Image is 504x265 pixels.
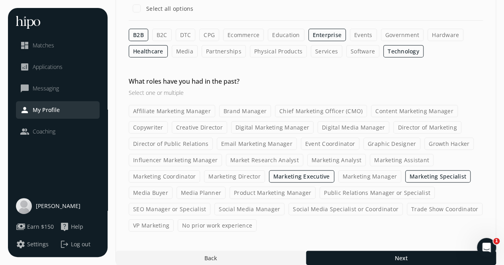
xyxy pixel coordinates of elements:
span: analytics [20,62,29,72]
label: SEO Manager or Specialist [129,203,210,215]
label: Social Media Specialist or Coordinator [288,203,403,215]
label: Trade Show Coordinator [407,203,483,215]
label: Media [172,45,198,57]
label: Public Relations Manager or Specialist [320,186,435,199]
span: chat_bubble_outline [20,84,29,93]
label: DTC [176,29,196,41]
label: Marketing Analyst [307,154,366,166]
label: Digital Media Manager [318,121,389,133]
button: live_helpHelp [60,222,83,232]
label: Enterprise [308,29,346,41]
span: Messaging [33,84,59,92]
label: Services [311,45,342,57]
label: Hardware [428,29,463,41]
a: personMy Profile [20,105,96,115]
label: B2B [129,29,148,41]
h3: Select one or multiple [129,88,408,97]
span: Applications [33,63,63,71]
label: Marketing Specialist [405,170,471,183]
a: chat_bubble_outlineMessaging [20,84,96,93]
span: Back [204,254,217,262]
label: Healthcare [129,45,168,57]
button: Next [306,251,496,265]
span: Matches [33,41,54,49]
label: Marketing Director [204,170,265,183]
iframe: Intercom live chat [477,238,496,257]
span: Settings [27,240,49,248]
label: Creative Director [172,121,227,133]
label: Brand Manager [219,105,271,117]
label: Market Research Analyst [226,154,303,166]
span: Earn $150 [27,223,54,231]
button: logoutLog out [60,239,100,249]
label: Events [350,29,377,41]
label: Graphic Designer [363,137,420,150]
label: Event Coordinator [301,137,359,150]
a: live_helpHelp [60,222,100,232]
label: Marketing Executive [269,170,334,183]
label: Director of Public Relations [129,137,213,150]
label: Email Marketing Manager [217,137,297,150]
a: peopleCoaching [20,127,96,136]
span: Next [394,254,407,262]
label: Software [346,45,379,57]
a: paymentsEarn $150 [16,222,56,232]
label: Marketing Coordinator [129,170,200,183]
label: Content Marketing Manager [371,105,457,117]
label: Copywriter [129,121,168,133]
label: Technology [383,45,424,57]
span: 1 [493,238,500,244]
span: Help [71,223,83,231]
img: hh-logo-white [16,16,40,29]
span: dashboard [20,41,29,50]
label: Media Planner [176,186,226,199]
label: Affiliate Marketing Manager [129,105,215,117]
label: VP Marketing [129,219,174,232]
label: Government [381,29,424,41]
a: analyticsApplications [20,62,96,72]
span: Coaching [33,128,55,135]
span: logout [60,239,69,249]
label: Influencer Marketing Manager [129,154,222,166]
span: [PERSON_NAME] [36,202,80,210]
button: paymentsEarn $150 [16,222,54,232]
label: Chief Marketing Officer (CMO) [275,105,367,117]
label: Media Buyer [129,186,173,199]
label: Product Marketing Manager [229,186,316,199]
span: My Profile [33,106,60,114]
label: Digital Marketing Manager [231,121,314,133]
a: settingsSettings [16,239,56,249]
label: Partnerships [202,45,246,57]
label: Marketing Manager [338,170,401,183]
span: people [20,127,29,136]
button: Back [116,251,306,265]
a: dashboardMatches [20,41,96,50]
label: No prior work experience [178,219,257,232]
label: Marketing Assistant [370,154,433,166]
h2: What roles have you had in the past? [129,77,408,86]
label: Social Media Manager [214,203,284,215]
span: payments [16,222,25,232]
label: Director of Marketing [393,121,461,133]
label: Growth Hacker [424,137,474,150]
label: Ecommerce [223,29,264,41]
span: settings [16,239,25,249]
label: Education [268,29,304,41]
label: Physical Products [250,45,307,57]
span: Log out [71,240,90,248]
span: live_help [60,222,69,232]
img: user-photo [16,198,32,214]
label: Select all options [145,4,194,13]
label: CPG [199,29,219,41]
button: settingsSettings [16,239,49,249]
label: B2C [152,29,172,41]
span: person [20,105,29,115]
